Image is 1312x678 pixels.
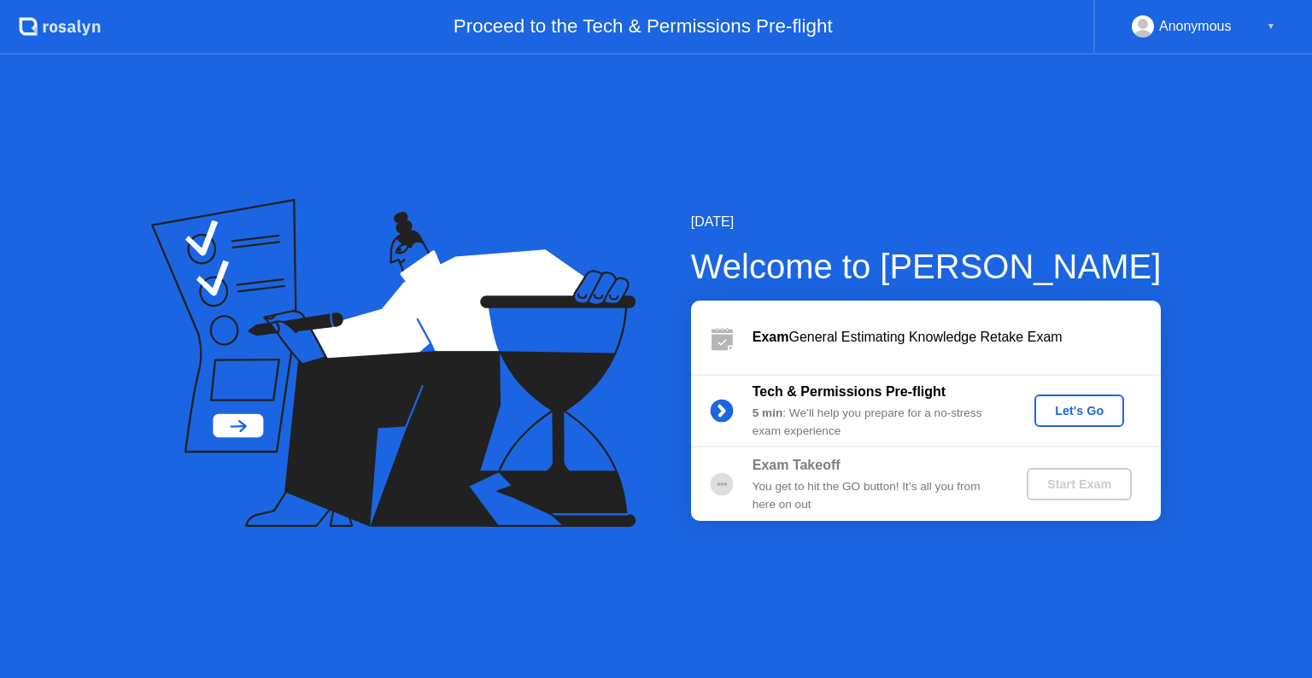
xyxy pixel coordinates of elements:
button: Start Exam [1027,468,1132,500]
div: Start Exam [1034,477,1125,491]
b: Exam [753,330,789,344]
div: Anonymous [1159,15,1232,38]
b: 5 min [753,406,783,419]
div: : We’ll help you prepare for a no-stress exam experience [753,405,999,440]
b: Exam Takeoff [753,458,840,472]
button: Let's Go [1034,395,1124,427]
div: Welcome to [PERSON_NAME] [691,241,1162,292]
b: Tech & Permissions Pre-flight [753,384,946,399]
div: ▼ [1267,15,1275,38]
div: You get to hit the GO button! It’s all you from here on out [753,478,999,513]
div: [DATE] [691,212,1162,232]
div: Let's Go [1041,404,1117,418]
div: General Estimating Knowledge Retake Exam [753,327,1161,348]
